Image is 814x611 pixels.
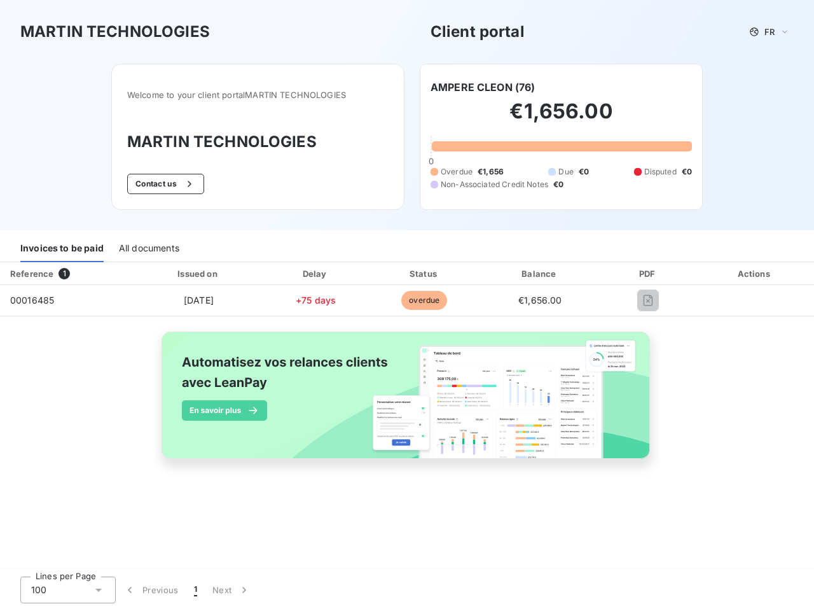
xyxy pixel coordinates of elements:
[116,577,186,603] button: Previous
[137,267,260,280] div: Issued on
[194,584,197,596] span: 1
[150,324,664,481] img: banner
[59,268,70,279] span: 1
[119,235,179,262] div: All documents
[698,267,811,280] div: Actions
[401,291,447,310] span: overdue
[31,584,46,596] span: 100
[127,174,204,194] button: Contact us
[441,179,548,190] span: Non-Associated Credit Notes
[127,130,389,153] h3: MARTIN TECHNOLOGIES
[10,295,54,305] span: 00016485
[483,267,598,280] div: Balance
[205,577,258,603] button: Next
[553,179,563,190] span: €0
[431,20,525,43] h3: Client portal
[20,20,210,43] h3: MARTIN TECHNOLOGIES
[441,166,473,178] span: Overdue
[296,295,336,305] span: +75 days
[518,295,562,305] span: €1,656.00
[10,269,53,279] div: Reference
[429,156,434,166] span: 0
[682,166,692,178] span: €0
[431,80,535,95] h6: AMPERE CLEON (76)
[265,267,366,280] div: Delay
[371,267,477,280] div: Status
[186,577,205,603] button: 1
[478,166,504,178] span: €1,656
[127,90,389,100] span: Welcome to your client portal MARTIN TECHNOLOGIES
[579,166,589,178] span: €0
[20,235,104,262] div: Invoices to be paid
[558,166,573,178] span: Due
[431,99,692,137] h2: €1,656.00
[603,267,693,280] div: PDF
[184,295,214,305] span: [DATE]
[644,166,677,178] span: Disputed
[764,27,775,37] span: FR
